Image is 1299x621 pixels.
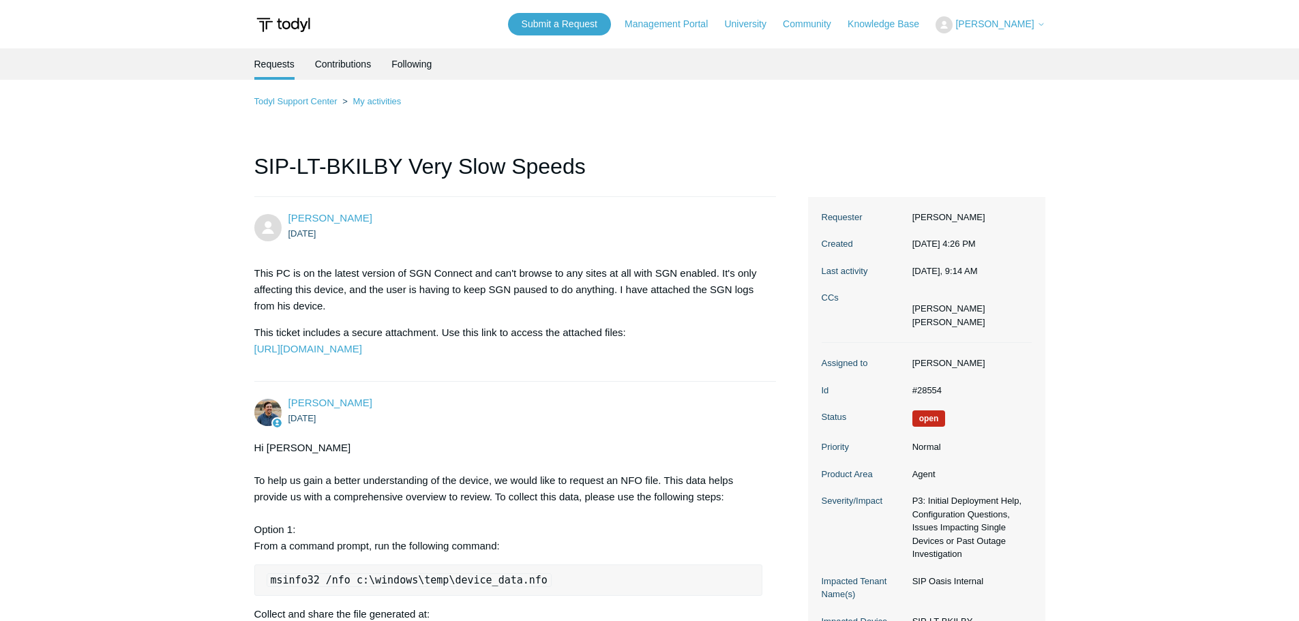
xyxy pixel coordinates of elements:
[906,468,1032,481] dd: Agent
[254,324,763,357] p: This ticket includes a secure attachment. Use this link to access the attached files:
[254,12,312,37] img: Todyl Support Center Help Center home page
[353,96,401,106] a: My activities
[267,573,552,587] code: msinfo32 /nfo c:\windows\temp\device_data.nfo
[288,212,372,224] span: Luke Kennamer
[288,397,372,408] a: [PERSON_NAME]
[391,48,432,80] a: Following
[906,575,1032,588] dd: SIP Oasis Internal
[508,13,611,35] a: Submit a Request
[254,48,295,80] li: Requests
[254,96,340,106] li: Todyl Support Center
[955,18,1034,29] span: [PERSON_NAME]
[724,17,779,31] a: University
[288,413,316,423] time: 09/30/2025, 16:29
[822,264,906,278] dt: Last activity
[912,316,985,329] li: Jacob Nunley
[315,48,372,80] a: Contributions
[288,228,316,239] time: 09/30/2025, 16:26
[288,397,372,408] span: Spencer Grissom
[822,440,906,454] dt: Priority
[912,266,978,276] time: 10/03/2025, 09:14
[906,440,1032,454] dd: Normal
[340,96,401,106] li: My activities
[912,239,976,249] time: 09/30/2025, 16:26
[822,410,906,424] dt: Status
[254,343,362,354] a: [URL][DOMAIN_NAME]
[906,357,1032,370] dd: [PERSON_NAME]
[912,410,946,427] span: We are working on a response for you
[822,211,906,224] dt: Requester
[906,211,1032,224] dd: [PERSON_NAME]
[822,468,906,481] dt: Product Area
[906,494,1032,561] dd: P3: Initial Deployment Help, Configuration Questions, Issues Impacting Single Devices or Past Out...
[822,237,906,251] dt: Created
[848,17,933,31] a: Knowledge Base
[906,384,1032,397] dd: #28554
[822,575,906,601] dt: Impacted Tenant Name(s)
[254,150,777,197] h1: SIP-LT-BKILBY Very Slow Speeds
[912,302,985,316] li: Christopher Boyd
[822,384,906,397] dt: Id
[288,212,372,224] a: [PERSON_NAME]
[822,357,906,370] dt: Assigned to
[254,96,338,106] a: Todyl Support Center
[783,17,845,31] a: Community
[936,16,1045,33] button: [PERSON_NAME]
[822,291,906,305] dt: CCs
[822,494,906,508] dt: Severity/Impact
[625,17,721,31] a: Management Portal
[254,265,763,314] p: This PC is on the latest version of SGN Connect and can't browse to any sites at all with SGN ena...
